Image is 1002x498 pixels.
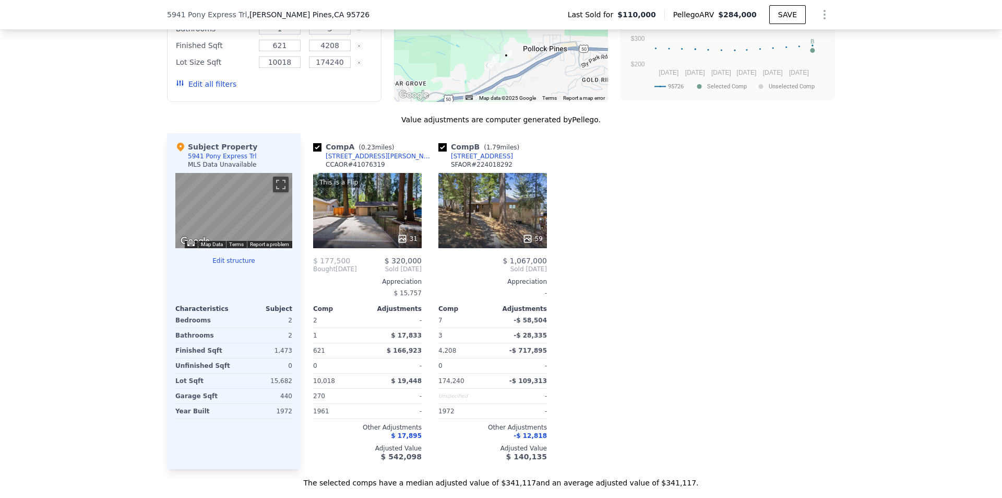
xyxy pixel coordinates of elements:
[178,235,212,248] img: Google
[313,423,422,432] div: Other Adjustments
[394,289,422,297] span: $ 15,757
[707,83,747,90] text: Selected Comp
[354,144,398,151] span: ( miles)
[438,277,547,286] div: Appreciation
[737,69,757,76] text: [DATE]
[357,61,361,65] button: Clear
[313,142,398,152] div: Comp A
[542,95,557,101] a: Terms
[495,389,547,403] div: -
[659,69,679,76] text: [DATE]
[438,317,443,324] span: 7
[488,54,499,72] div: 5810 Marjorie Way
[711,69,731,76] text: [DATE]
[313,152,434,160] a: [STREET_ADDRESS][PERSON_NAME]
[229,241,244,247] a: Terms
[357,44,361,48] button: Clear
[769,83,815,90] text: Unselected Comp
[391,432,422,439] span: $ 17,895
[685,69,705,76] text: [DATE]
[175,305,234,313] div: Characteristics
[522,234,543,244] div: 59
[503,257,547,265] span: $ 1,067,000
[236,313,292,328] div: 2
[506,453,547,461] span: $ 140,135
[495,404,547,419] div: -
[479,95,536,101] span: Map data ©2025 Google
[514,332,547,339] span: -$ 28,335
[175,173,292,248] div: Street View
[509,377,547,385] span: -$ 109,313
[175,343,232,358] div: Finished Sqft
[313,277,422,286] div: Appreciation
[438,347,456,354] span: 4,208
[167,469,835,488] div: The selected comps have a median adjusted value of $341,117 and an average adjusted value of $341...
[438,377,464,385] span: 174,240
[438,404,491,419] div: 1972
[438,444,547,453] div: Adjusted Value
[313,265,336,273] span: Bought
[326,152,434,160] div: [STREET_ADDRESS][PERSON_NAME]
[563,95,605,101] a: Report a map error
[187,241,195,246] button: Keyboard shortcuts
[391,377,422,385] span: $ 19,448
[176,38,253,53] div: Finished Sqft
[369,404,422,419] div: -
[514,317,547,324] span: -$ 58,504
[438,152,513,160] a: [STREET_ADDRESS]
[236,358,292,373] div: 0
[385,257,422,265] span: $ 320,000
[176,79,236,89] button: Edit all filters
[234,305,292,313] div: Subject
[438,362,443,369] span: 0
[381,453,422,461] span: $ 542,098
[326,160,385,169] div: CCAOR # 41076319
[438,265,547,273] span: Sold [DATE]
[438,423,547,432] div: Other Adjustments
[493,305,547,313] div: Adjustments
[201,241,223,248] button: Map Data
[631,35,645,42] text: $300
[789,69,809,76] text: [DATE]
[313,377,335,385] span: 10,018
[500,50,512,68] div: 5941 Pony Express Trl
[175,404,232,419] div: Year Built
[175,313,232,328] div: Bedrooms
[313,392,325,400] span: 270
[438,286,547,300] div: -
[236,389,292,403] div: 440
[175,389,232,403] div: Garage Sqft
[317,177,360,188] div: This is a Flip
[313,305,367,313] div: Comp
[250,241,289,247] a: Report a problem
[631,61,645,68] text: $200
[397,88,431,102] a: Open this area in Google Maps (opens a new window)
[369,389,422,403] div: -
[369,313,422,328] div: -
[361,144,375,151] span: 0.23
[617,9,656,20] span: $110,000
[438,142,523,152] div: Comp B
[175,328,232,343] div: Bathrooms
[176,55,253,70] div: Lot Size Sqft
[466,95,473,100] button: Keyboard shortcuts
[509,347,547,354] span: -$ 717,895
[175,142,257,152] div: Subject Property
[236,404,292,419] div: 1972
[236,328,292,343] div: 2
[397,234,417,244] div: 31
[514,432,547,439] span: -$ 12,818
[369,358,422,373] div: -
[175,173,292,248] div: Map
[480,144,523,151] span: ( miles)
[313,317,317,324] span: 2
[568,9,618,20] span: Last Sold for
[167,9,247,20] span: 5941 Pony Express Trl
[769,5,806,24] button: SAVE
[673,9,719,20] span: Pellego ARV
[668,83,684,90] text: 95726
[178,235,212,248] a: Open this area in Google Maps (opens a new window)
[814,4,835,25] button: Show Options
[387,347,422,354] span: $ 166,923
[810,38,814,44] text: B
